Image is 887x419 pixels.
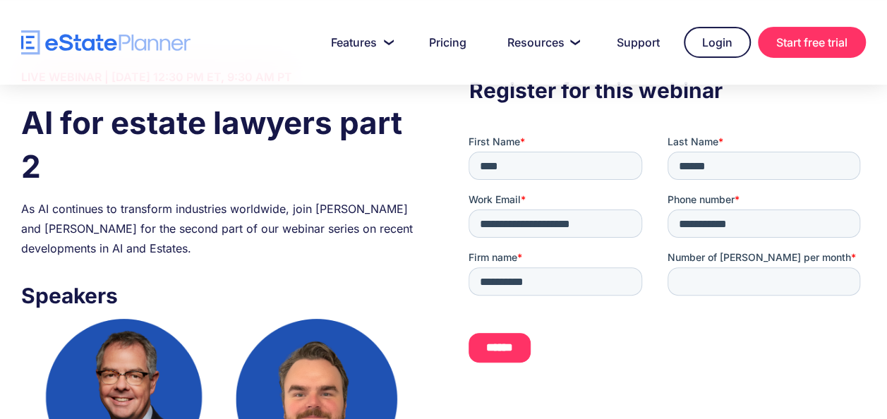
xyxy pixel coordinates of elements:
a: Features [314,28,405,56]
a: Start free trial [758,27,866,58]
iframe: Form 0 [469,135,866,374]
a: Login [684,27,751,58]
a: Support [600,28,677,56]
a: home [21,30,191,55]
h1: AI for estate lawyers part 2 [21,101,418,188]
h3: Register for this webinar [469,74,866,107]
a: Pricing [412,28,483,56]
a: Resources [490,28,593,56]
div: As AI continues to transform industries worldwide, join [PERSON_NAME] and [PERSON_NAME] for the s... [21,199,418,258]
h3: Speakers [21,279,418,312]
